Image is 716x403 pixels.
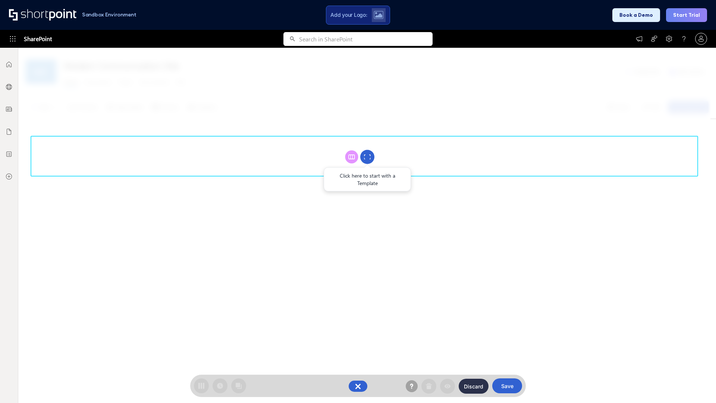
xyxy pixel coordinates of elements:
[612,8,660,22] button: Book a Demo
[299,32,433,46] input: Search in SharePoint
[24,30,52,48] span: SharePoint
[459,379,489,394] button: Discard
[679,367,716,403] iframe: Chat Widget
[330,12,367,18] span: Add your Logo:
[492,378,522,393] button: Save
[374,11,383,19] img: Upload logo
[666,8,707,22] button: Start Trial
[82,13,136,17] h1: Sandbox Environment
